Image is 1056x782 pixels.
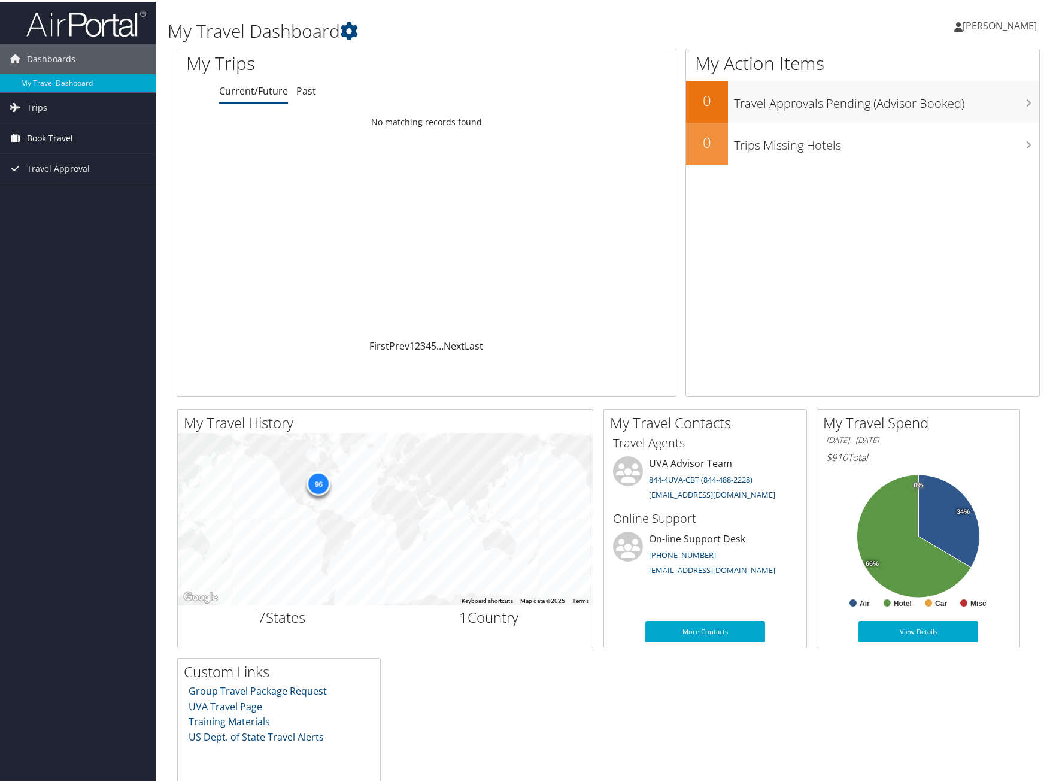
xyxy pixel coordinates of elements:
li: On-line Support Desk [607,530,803,579]
a: [PERSON_NAME] [954,6,1049,42]
a: Terms (opens in new tab) [572,596,589,602]
a: Group Travel Package Request [189,683,327,696]
h6: [DATE] - [DATE] [826,433,1011,444]
a: 1 [409,338,415,351]
span: 1 [459,605,468,625]
a: 2 [415,338,420,351]
h3: Travel Approvals Pending (Advisor Booked) [734,87,1039,110]
a: Open this area in Google Maps (opens a new window) [181,588,220,604]
h6: Total [826,449,1011,462]
text: Misc [970,598,987,606]
a: More Contacts [645,619,765,641]
span: … [436,338,444,351]
h2: 0 [686,89,728,109]
button: Keyboard shortcuts [462,595,513,604]
tspan: 0% [914,480,923,487]
h2: My Travel Contacts [610,411,806,431]
a: Training Materials [189,713,270,726]
tspan: 66% [866,559,879,566]
h2: States [187,605,377,626]
a: US Dept. of State Travel Alerts [189,729,324,742]
span: Dashboards [27,43,75,72]
h3: Online Support [613,508,797,525]
a: 844-4UVA-CBT (844-488-2228) [649,472,752,483]
h2: 0 [686,131,728,151]
a: 0Trips Missing Hotels [686,121,1039,163]
img: Google [181,588,220,604]
a: 4 [426,338,431,351]
h1: My Travel Dashboard [168,17,755,42]
h1: My Trips [186,49,459,74]
a: Prev [389,338,409,351]
h2: My Travel Spend [823,411,1019,431]
h3: Trips Missing Hotels [734,129,1039,152]
img: airportal-logo.png [26,8,146,36]
span: Travel Approval [27,152,90,182]
a: View Details [858,619,978,641]
a: Past [296,83,316,96]
a: UVA Travel Page [189,698,262,711]
a: Current/Future [219,83,288,96]
span: $910 [826,449,848,462]
a: Next [444,338,465,351]
span: [PERSON_NAME] [963,17,1037,31]
h2: Country [395,605,584,626]
h1: My Action Items [686,49,1039,74]
h2: My Travel History [184,411,593,431]
div: 96 [307,470,330,494]
a: 3 [420,338,426,351]
tspan: 34% [957,507,970,514]
span: Book Travel [27,122,73,151]
a: [PHONE_NUMBER] [649,548,716,559]
a: [EMAIL_ADDRESS][DOMAIN_NAME] [649,563,775,574]
text: Car [935,598,947,606]
a: Last [465,338,483,351]
td: No matching records found [177,110,676,131]
h2: Custom Links [184,660,380,680]
span: 7 [257,605,266,625]
a: 5 [431,338,436,351]
span: Trips [27,91,47,121]
text: Hotel [894,598,912,606]
h3: Travel Agents [613,433,797,450]
a: First [369,338,389,351]
text: Air [860,598,870,606]
li: UVA Advisor Team [607,454,803,504]
span: Map data ©2025 [520,596,565,602]
a: [EMAIL_ADDRESS][DOMAIN_NAME] [649,487,775,498]
a: 0Travel Approvals Pending (Advisor Booked) [686,79,1039,121]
